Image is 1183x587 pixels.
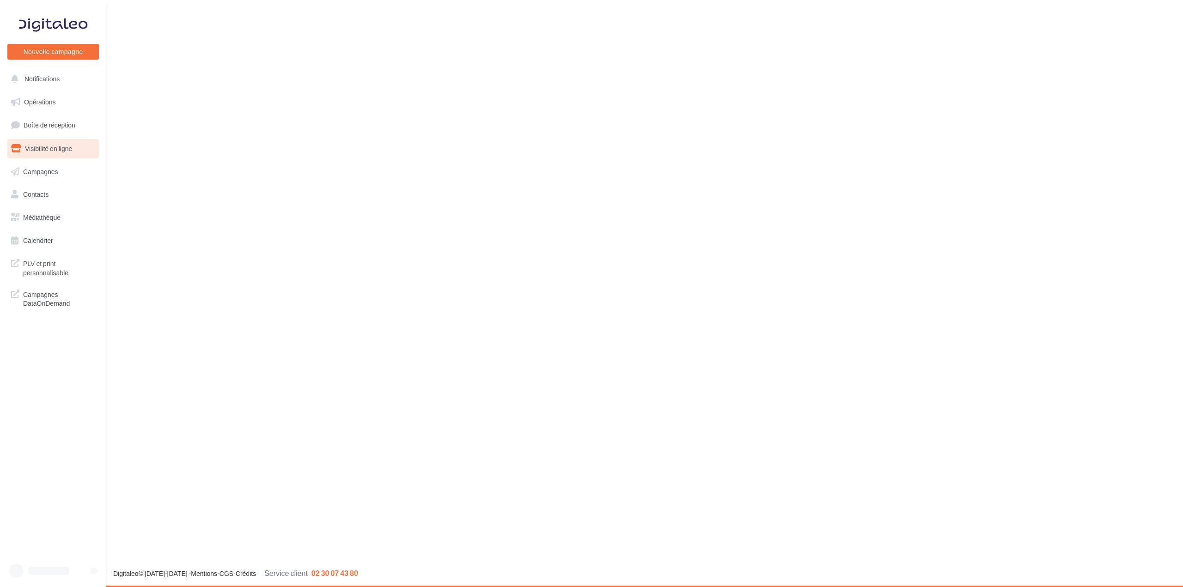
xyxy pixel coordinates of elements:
[24,98,55,106] span: Opérations
[23,213,61,221] span: Médiathèque
[113,569,358,577] span: © [DATE]-[DATE] - - -
[24,121,75,129] span: Boîte de réception
[23,190,49,198] span: Contacts
[6,92,101,112] a: Opérations
[6,231,101,250] a: Calendrier
[311,569,358,577] span: 02 30 07 43 80
[220,569,233,577] a: CGS
[6,185,101,204] a: Contacts
[236,569,256,577] a: Crédits
[6,139,101,158] a: Visibilité en ligne
[7,44,99,60] button: Nouvelle campagne
[6,208,101,227] a: Médiathèque
[6,284,101,312] a: Campagnes DataOnDemand
[25,145,72,152] span: Visibilité en ligne
[6,162,101,182] a: Campagnes
[23,288,95,308] span: Campagnes DataOnDemand
[24,75,60,83] span: Notifications
[191,569,217,577] a: Mentions
[6,115,101,135] a: Boîte de réception
[23,257,95,277] span: PLV et print personnalisable
[113,569,138,577] a: Digitaleo
[23,167,58,175] span: Campagnes
[6,69,97,89] button: Notifications
[264,569,308,577] span: Service client
[6,254,101,281] a: PLV et print personnalisable
[23,236,53,244] span: Calendrier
